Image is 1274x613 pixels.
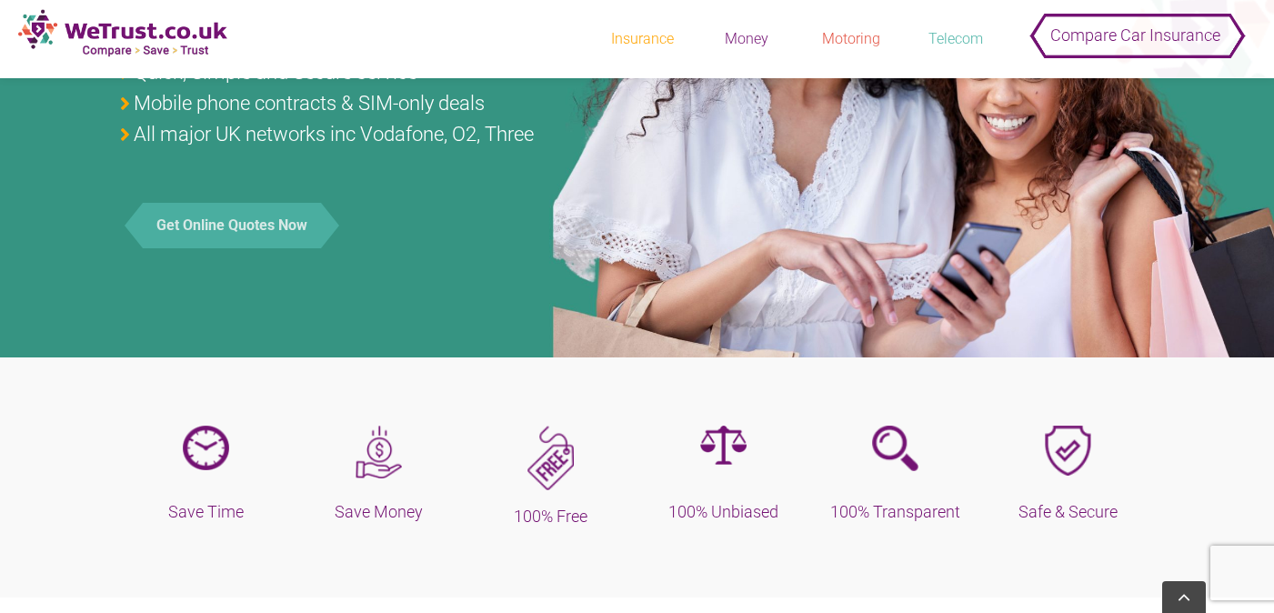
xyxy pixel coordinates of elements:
[356,426,402,478] img: save-money.png
[700,426,747,465] img: Unbiased-purple.png
[910,29,1001,49] div: Telecom
[701,29,792,49] div: Money
[1045,426,1091,476] img: shield.png
[527,426,574,490] img: free-purple.png
[597,29,687,49] div: Insurance
[306,499,451,525] h5: Save Money
[872,426,918,471] img: transparent-purple.png
[1038,9,1233,45] button: Compare Car Insurance
[823,499,968,525] h5: 100% Transparent
[120,93,624,115] li: Mobile phone contracts & SIM-only deals
[1050,13,1220,57] span: Compare Car Insurance
[143,203,321,248] button: Get Online Quotes Now
[478,504,624,529] h5: 100% Free
[183,426,229,470] img: wall-clock.png
[18,9,227,57] img: new-logo.png
[120,124,624,146] li: All major UK networks inc Vodafone, O2, Three
[134,499,279,525] h5: Save Time
[996,499,1141,525] h5: Safe & Secure
[806,29,897,49] div: Motoring
[650,499,796,525] h5: 100% Unbiased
